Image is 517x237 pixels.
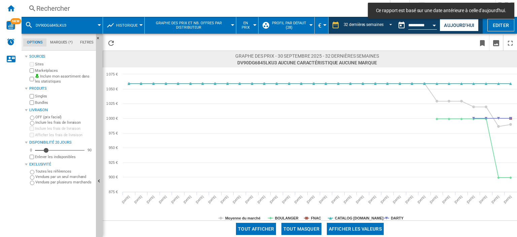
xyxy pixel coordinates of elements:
[35,169,93,174] label: Toutes les références
[454,195,463,204] tspan: [DATE]
[28,148,34,153] div: 0
[306,195,315,204] tspan: [DATE]
[355,195,365,204] tspan: [DATE]
[30,181,34,185] input: Vendues par plusieurs marchands
[30,62,34,66] input: Sites
[491,195,500,204] tspan: [DATE]
[30,170,34,174] input: Toutes les références
[134,195,143,204] tspan: [DATE]
[30,133,34,137] input: Afficher les frais de livraison
[76,38,97,47] md-tab-item: Filtres
[318,195,328,204] tspan: [DATE]
[29,54,93,59] div: Sources
[275,216,299,220] tspan: BOULANGER
[46,38,76,47] md-tab-item: Marques (*)
[35,74,39,78] img: mysite-bg-18x18.png
[327,223,384,235] button: Afficher les valeurs
[29,108,93,113] div: Livraison
[106,101,118,106] tspan: 1 025 €
[232,195,241,204] tspan: [DATE]
[106,17,141,34] div: Historique
[374,7,508,14] span: Ce rapport est basé sur une date antérieure à celle d'aujourd'hui.
[106,116,118,120] tspan: 1 000 €
[479,195,488,204] tspan: [DATE]
[146,195,155,204] tspan: [DATE]
[30,121,34,125] input: Inclure les frais de livraison
[391,216,404,220] tspan: DARTY
[466,195,475,204] tspan: [DATE]
[195,195,204,204] tspan: [DATE]
[104,35,118,51] button: Recharger
[148,17,233,34] button: Graphe des prix et nb. offres par distributeur
[35,147,84,154] md-slider: Disponibilité
[6,21,15,30] img: wise-card.svg
[35,132,93,138] label: Afficher les frais de livraison
[36,17,73,34] button: DV90DG6845LKU3
[392,195,401,204] tspan: [DATE]
[318,22,321,29] span: €
[315,17,329,34] md-menu: Currency
[235,53,379,59] span: Graphe des prix - 30 septembre 2025 - 32 dernières semaines
[235,59,379,66] span: DV90DG6845LKU3 Aucune caractéristique Aucune marque
[271,21,307,30] span: Profil par défaut (28)
[240,17,255,34] button: En prix
[311,216,321,220] tspan: FNAC
[271,17,311,34] button: Profil par défaut (28)
[158,195,167,204] tspan: [DATE]
[109,131,118,135] tspan: 975 €
[10,18,21,24] span: NEW
[395,17,438,34] div: Ce rapport est basé sur une date antérieure à celle d'aujourd'hui.
[25,17,99,34] div: DV90DG6845LKU3
[30,100,34,105] input: Bundles
[503,195,512,204] tspan: [DATE]
[30,116,34,120] input: OFF (prix facial)
[35,120,93,125] label: Inclure les frais de livraison
[148,21,229,30] span: Graphe des prix et nb. offres par distributeur
[429,195,438,204] tspan: [DATE]
[240,21,251,30] span: En prix
[440,19,479,31] button: Aujourd'hui
[29,162,93,167] div: Exclusivité
[109,160,118,165] tspan: 925 €
[30,126,34,131] input: Inclure les frais de livraison
[281,223,321,235] button: Tout masquer
[225,216,261,220] tspan: Moyenne du marché
[86,148,93,153] div: 90
[504,35,517,51] button: Plein écran
[368,195,377,204] tspan: [DATE]
[294,195,303,204] tspan: [DATE]
[109,175,118,179] tspan: 900 €
[442,195,451,204] tspan: [DATE]
[35,62,93,67] label: Sites
[109,146,118,150] tspan: 950 €
[380,195,389,204] tspan: [DATE]
[262,17,311,34] div: Profil par défaut (28)
[35,126,93,131] label: Inclure les frais de livraison
[30,75,34,83] input: Inclure mon assortiment dans les statistiques
[335,216,384,220] tspan: CATALOG [DOMAIN_NAME]
[395,19,408,32] button: md-calendar
[35,68,93,73] label: Marketplaces
[487,19,514,31] button: Editer
[30,94,34,98] input: Singles
[35,74,93,84] label: Inclure mon assortiment dans les statistiques
[30,175,34,180] input: Vendues par un seul marchand
[106,72,118,76] tspan: 1 075 €
[417,195,426,204] tspan: [DATE]
[116,23,138,28] span: Historique
[35,94,93,99] label: Singles
[7,38,15,46] img: alerts-logo.svg
[257,195,266,204] tspan: [DATE]
[35,180,93,185] label: Vendues par plusieurs marchands
[236,223,276,235] button: Tout afficher
[428,18,441,30] button: Open calendar
[489,35,503,51] button: Télécharger en image
[183,195,192,204] tspan: [DATE]
[96,34,104,46] button: Masquer
[121,195,130,204] tspan: [DATE]
[35,100,93,105] label: Bundles
[318,17,325,34] button: €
